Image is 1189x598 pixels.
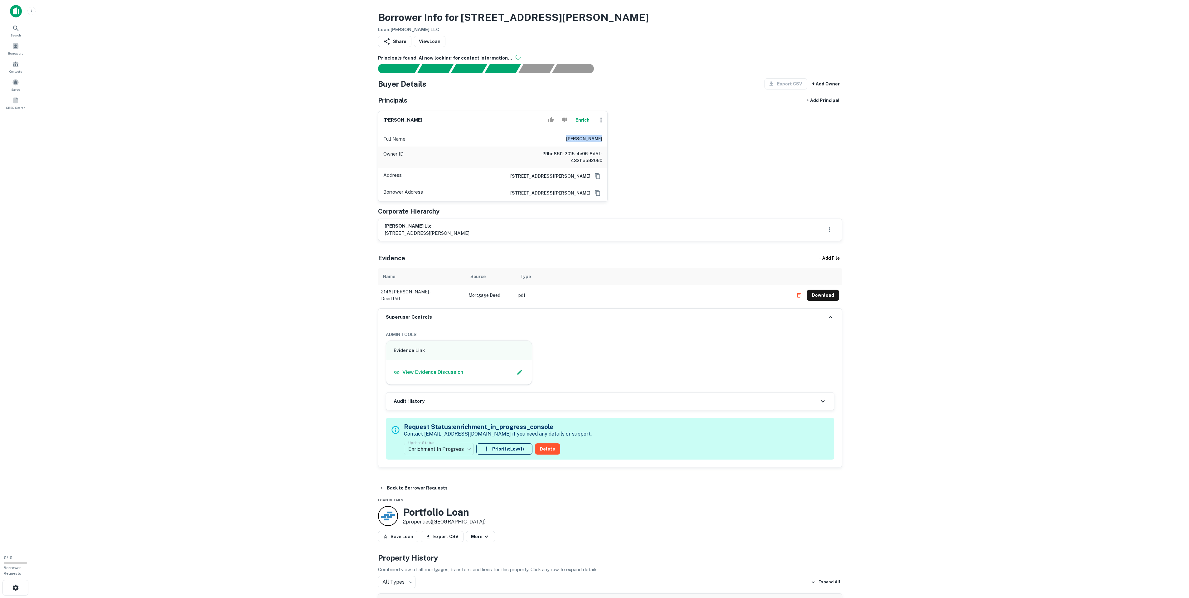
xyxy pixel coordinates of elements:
a: Contacts [2,58,29,75]
th: Type [515,268,790,285]
span: SREO Search [6,105,25,110]
button: Download [807,290,839,301]
h3: Portfolio Loan [403,506,486,518]
span: Borrower Requests [4,566,21,576]
p: Full Name [383,135,405,143]
button: Save Loan [378,531,418,542]
button: + Add Owner [810,78,842,89]
p: [STREET_ADDRESS][PERSON_NAME] [385,229,469,237]
div: Principals found, still searching for contact information. This may take time... [518,64,555,73]
button: Export CSV [421,531,463,542]
td: pdf [515,285,790,305]
a: Search [2,22,29,39]
p: Address [383,171,402,181]
a: ViewLoan [414,36,445,47]
h6: Principals found, AI now looking for contact information... [378,55,842,62]
span: Borrowers [8,51,23,56]
h6: Loan : [PERSON_NAME] LLC [378,26,649,33]
button: Reject [559,114,570,126]
label: Update Status [408,440,434,445]
a: View Evidence Discussion [394,369,463,376]
h6: 29bd8511-2015-4e06-8d5f-43211ab92060 [527,150,602,164]
h6: Evidence Link [394,347,524,354]
h4: Property History [378,552,842,563]
span: Contacts [9,69,22,74]
p: 2 properties ([GEOGRAPHIC_DATA]) [403,518,486,526]
button: More [466,531,495,542]
button: Copy Address [593,171,602,181]
a: [STREET_ADDRESS][PERSON_NAME] [505,190,590,196]
a: [STREET_ADDRESS][PERSON_NAME] [505,173,590,180]
span: Loan Details [378,498,403,502]
div: scrollable content [378,268,842,308]
td: 2146 [PERSON_NAME] - deed.pdf [378,285,465,305]
p: Borrower Address [383,188,423,198]
div: All Types [378,576,415,588]
h5: Corporate Hierarchy [378,207,439,216]
h6: [PERSON_NAME] llc [385,223,469,230]
button: Enrich [572,114,592,126]
a: Saved [2,76,29,93]
p: View Evidence Discussion [402,369,463,376]
h6: [PERSON_NAME] [383,117,422,124]
span: 0 / 10 [4,556,12,560]
p: Contact [EMAIL_ADDRESS][DOMAIN_NAME] if you need any details or support. [404,430,592,438]
h6: Superuser Controls [386,314,432,321]
div: Enrichment In Progress [404,440,474,458]
a: Borrowers [2,40,29,57]
button: Expand All [809,577,842,587]
h5: Request Status: enrichment_in_progress_console [404,422,592,432]
button: Share [378,36,411,47]
h6: ADMIN TOOLS [386,331,834,338]
div: AI fulfillment process complete. [552,64,601,73]
th: Name [378,268,465,285]
h6: [PERSON_NAME] [566,135,602,143]
div: Documents found, AI parsing details... [451,64,487,73]
button: Edit Slack Link [515,368,524,377]
button: Back to Borrower Requests [377,482,450,494]
a: SREO Search [2,94,29,111]
button: Delete file [793,290,804,300]
h4: Buyer Details [378,78,426,89]
div: Type [520,273,531,280]
td: Mortgage Deed [465,285,515,305]
h3: Borrower Info for [STREET_ADDRESS][PERSON_NAME] [378,10,649,25]
h5: Evidence [378,253,405,263]
div: Principals found, AI now looking for contact information... [484,64,521,73]
p: Combined view of all mortgages, transfers, and liens for this property. Click any row to expand d... [378,566,842,573]
span: Search [11,33,21,38]
span: Saved [11,87,20,92]
button: Delete [535,443,560,455]
img: capitalize-icon.png [10,5,22,17]
h5: Principals [378,96,407,105]
button: Accept [546,114,556,126]
iframe: Chat Widget [1158,548,1189,578]
button: Copy Address [593,188,602,198]
div: + Add File [807,253,851,264]
th: Source [465,268,515,285]
div: Your request is received and processing... [417,64,454,73]
div: Name [383,273,395,280]
p: Owner ID [383,150,404,164]
button: Priority:Low(1) [476,443,532,455]
h6: Audit History [394,398,425,405]
div: Source [470,273,486,280]
div: Sending borrower request to AI... [371,64,417,73]
button: + Add Principal [804,95,842,106]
